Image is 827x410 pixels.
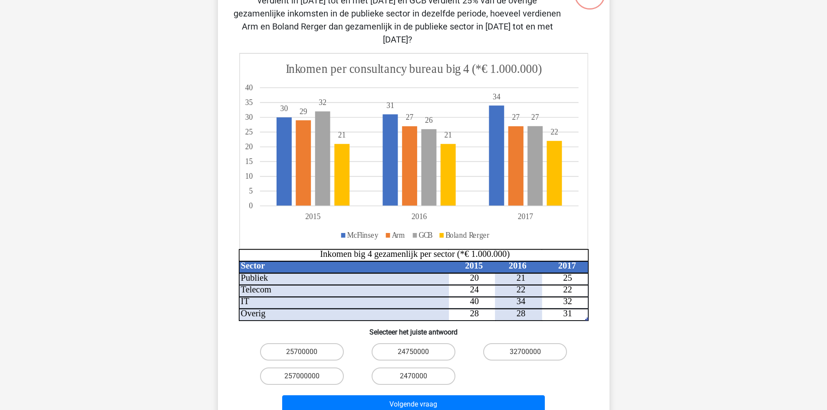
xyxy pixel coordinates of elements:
tspan: 20 [245,142,253,151]
tspan: 20 [470,273,479,282]
tspan: Sector [241,261,265,270]
tspan: 29 [300,107,307,116]
tspan: 40 [245,83,253,92]
tspan: 32 [319,98,326,107]
tspan: Inkomen big 4 gezamenlijk per sector (*€ 1.000.000) [320,249,510,259]
tspan: 22 [563,285,572,294]
tspan: 34 [516,297,525,306]
tspan: Overig [241,308,265,318]
tspan: 31 [563,308,572,318]
tspan: 201520162017 [305,212,533,221]
label: 24750000 [372,343,455,361]
tspan: Publiek [241,273,268,282]
tspan: 35 [245,98,253,107]
tspan: Inkomen per consultancy bureau big 4 (*€ 1.000.000) [286,61,542,76]
tspan: McFlinsey [347,230,379,239]
tspan: 30 [245,113,253,122]
tspan: 31 [386,101,394,110]
tspan: 26 [425,115,433,125]
tspan: 0 [249,201,253,210]
tspan: 25 [245,128,253,137]
tspan: 40 [470,297,479,306]
tspan: Boland Rerger [445,230,489,239]
tspan: 28 [516,308,525,318]
tspan: 25 [563,273,572,282]
tspan: 2121 [338,131,451,140]
tspan: 27 [531,113,539,122]
h6: Selecteer het juiste antwoord [232,321,596,336]
label: 25700000 [260,343,344,361]
tspan: 2015 [465,261,483,270]
tspan: 10 [245,172,253,181]
tspan: 32 [563,297,572,306]
tspan: 30 [280,104,288,113]
tspan: 22 [516,285,525,294]
tspan: 5 [249,187,253,196]
tspan: 15 [245,157,253,166]
tspan: IT [241,297,249,306]
label: 257000000 [260,367,344,385]
tspan: GCB [418,230,432,239]
tspan: 28 [470,308,479,318]
tspan: 34 [492,92,500,101]
tspan: 21 [516,273,525,282]
tspan: 24 [470,285,479,294]
tspan: 2017 [558,261,576,270]
tspan: Arm [392,230,405,239]
tspan: Telecom [241,285,271,294]
tspan: 2727 [405,113,519,122]
label: 2470000 [372,367,455,385]
tspan: 2016 [508,261,526,270]
label: 32700000 [483,343,567,361]
tspan: 22 [550,128,558,137]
